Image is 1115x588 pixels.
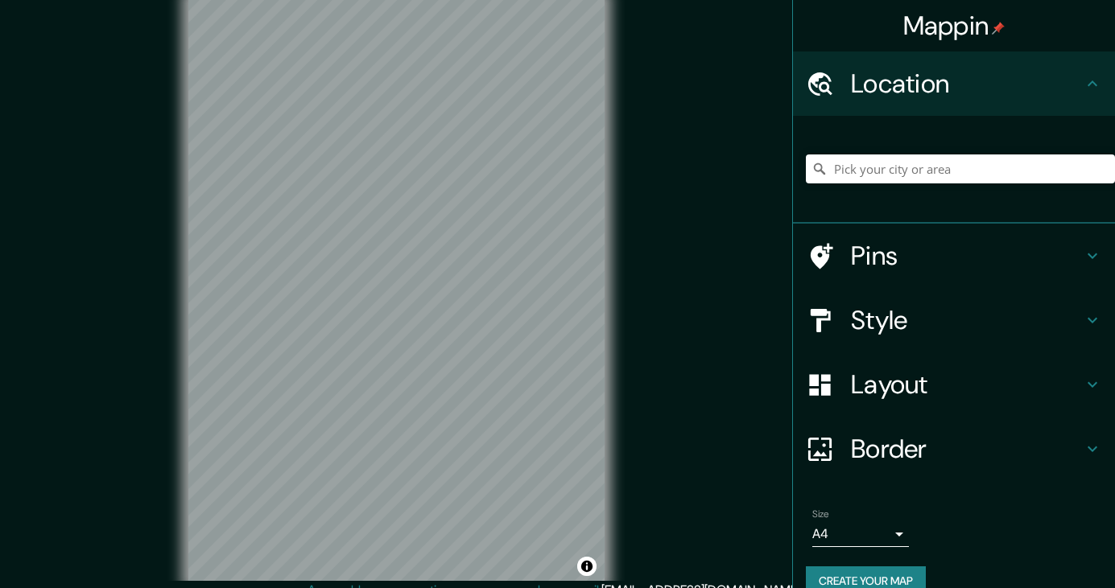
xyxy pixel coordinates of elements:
input: Pick your city or area [806,154,1115,183]
h4: Border [851,433,1083,465]
h4: Mappin [903,10,1006,42]
label: Size [812,508,829,521]
div: Border [793,417,1115,481]
img: pin-icon.png [992,22,1005,35]
div: Style [793,288,1115,352]
div: A4 [812,521,909,547]
div: Pins [793,224,1115,288]
h4: Layout [851,368,1083,401]
div: Layout [793,352,1115,417]
h4: Pins [851,240,1083,272]
h4: Location [851,68,1083,100]
button: Toggle attribution [577,557,597,576]
div: Location [793,51,1115,116]
h4: Style [851,304,1083,336]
